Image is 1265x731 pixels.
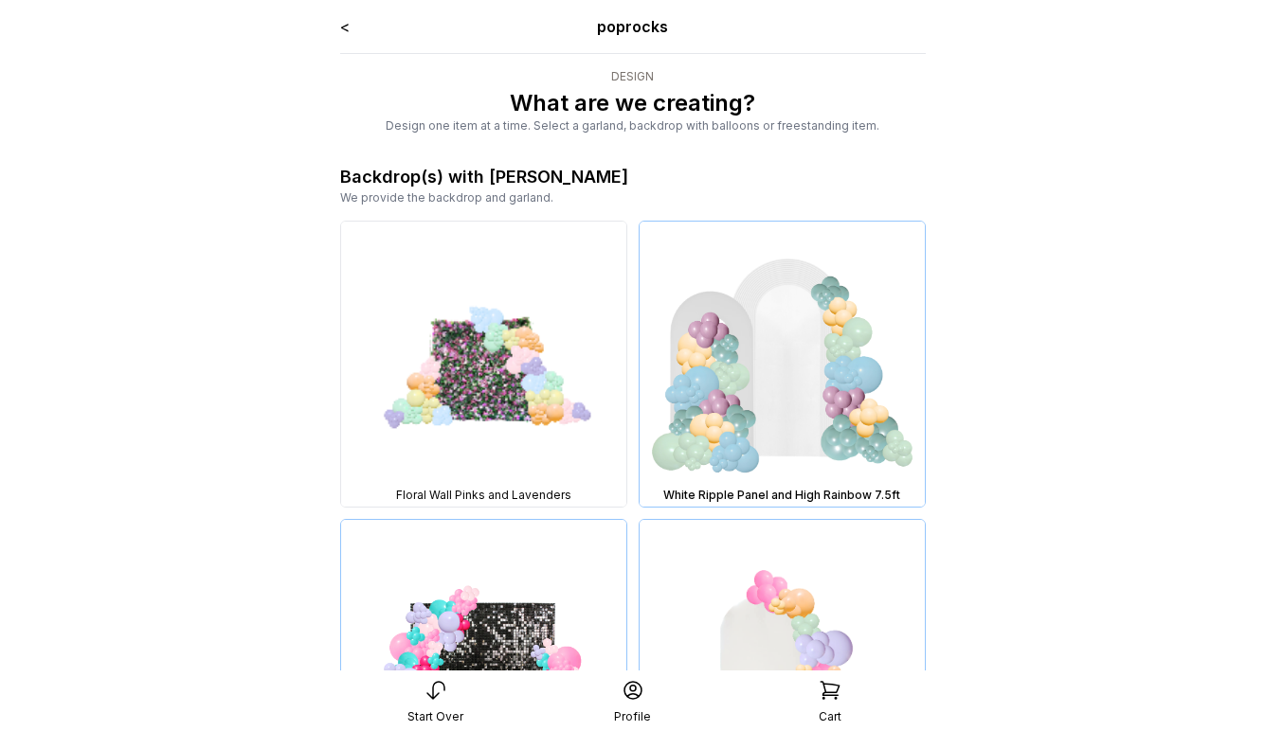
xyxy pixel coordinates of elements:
[457,15,808,38] div: poprocks
[341,222,626,507] img: BKD, 3 Sizes, Floral Wall Pinks and Lavenders
[340,190,926,205] div: We provide the backdrop and garland.
[643,488,921,503] div: White Ripple Panel and High Rainbow 7.5ft
[614,709,651,724] div: Profile
[407,709,463,724] div: Start Over
[340,164,628,190] div: Backdrop(s) with [PERSON_NAME]
[340,88,926,118] p: What are we creating?
[640,222,925,507] img: White Ripple Panel and High Rainbow 7.5ft
[340,69,926,84] div: Design
[396,488,571,503] span: Floral Wall Pinks and Lavenders
[340,118,926,134] div: Design one item at a time. Select a garland, backdrop with balloons or freestanding item.
[340,17,350,36] a: <
[819,709,841,724] div: Cart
